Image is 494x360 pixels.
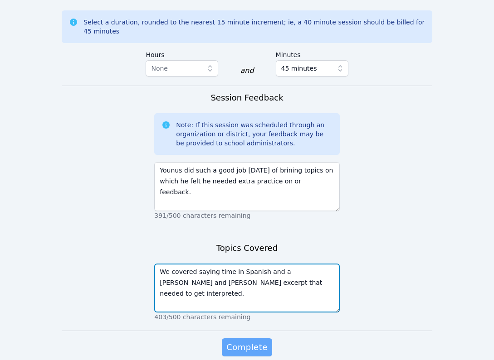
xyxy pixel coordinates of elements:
textarea: Younus did such a good job [DATE] of brining topics on which he felt he needed extra practice on ... [154,162,339,211]
label: Hours [146,47,218,60]
button: None [146,60,218,77]
div: Select a duration, rounded to the nearest 15 minute increment; ie, a 40 minute session should be ... [83,18,425,36]
h3: Session Feedback [210,91,283,104]
div: Note: If this session was scheduled through an organization or district, your feedback may be be ... [176,120,332,148]
p: 391/500 characters remaining [154,211,339,220]
p: 403/500 characters remaining [154,312,339,322]
span: None [151,65,168,72]
span: 45 minutes [281,63,317,74]
div: and [240,65,254,76]
textarea: We covered saying time in Spanish and a [PERSON_NAME] and [PERSON_NAME] excerpt that needed to ge... [154,264,339,312]
button: 45 minutes [276,60,348,77]
button: Complete [222,338,272,356]
label: Minutes [276,47,348,60]
h3: Topics Covered [216,242,278,254]
span: Complete [226,341,267,354]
